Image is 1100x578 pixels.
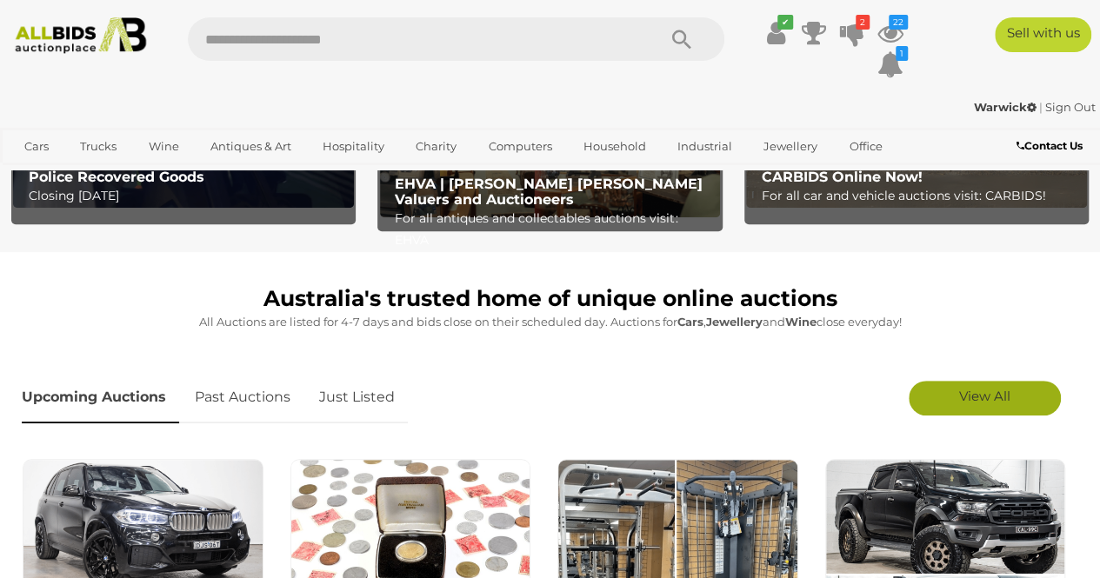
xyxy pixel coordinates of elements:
[22,287,1078,311] h1: Australia's trusted home of unique online auctions
[856,15,870,30] i: 2
[29,185,347,207] p: Closing [DATE]
[666,132,743,161] a: Industrial
[306,372,408,423] a: Just Listed
[877,17,903,49] a: 22
[752,132,829,161] a: Jewellery
[762,169,923,185] b: CARBIDS Online Now!
[380,81,721,217] a: EHVA | Evans Hastings Valuers and Auctioneers EHVA | [PERSON_NAME] [PERSON_NAME] Valuers and Auct...
[909,381,1061,415] a: View All
[22,312,1078,332] p: All Auctions are listed for 4-7 days and bids close on their scheduled day. Auctions for , and cl...
[974,100,1037,114] strong: Warwick
[477,132,563,161] a: Computers
[404,132,468,161] a: Charity
[1039,100,1043,114] span: |
[137,132,190,161] a: Wine
[785,315,817,329] strong: Wine
[677,315,703,329] strong: Cars
[896,46,908,61] i: 1
[13,161,71,189] a: Sports
[311,132,396,161] a: Hospitality
[777,15,793,30] i: ✔
[762,185,1080,207] p: For all car and vehicle auctions visit: CARBIDS!
[29,169,204,185] b: Police Recovered Goods
[395,208,713,251] p: For all antiques and collectables auctions visit: EHVA
[995,17,1091,52] a: Sell with us
[706,315,763,329] strong: Jewellery
[889,15,908,30] i: 22
[1017,136,1087,156] a: Contact Us
[8,17,153,54] img: Allbids.com.au
[1017,139,1083,152] b: Contact Us
[637,17,724,61] button: Search
[959,388,1010,404] span: View All
[395,176,702,208] b: EHVA | [PERSON_NAME] [PERSON_NAME] Valuers and Auctioneers
[22,372,179,423] a: Upcoming Auctions
[877,49,903,80] a: 1
[1045,100,1096,114] a: Sign Out
[837,132,893,161] a: Office
[763,17,789,49] a: ✔
[974,100,1039,114] a: Warwick
[182,372,303,423] a: Past Auctions
[839,17,865,49] a: 2
[199,132,303,161] a: Antiques & Art
[13,132,60,161] a: Cars
[69,132,128,161] a: Trucks
[572,132,657,161] a: Household
[80,161,226,189] a: [GEOGRAPHIC_DATA]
